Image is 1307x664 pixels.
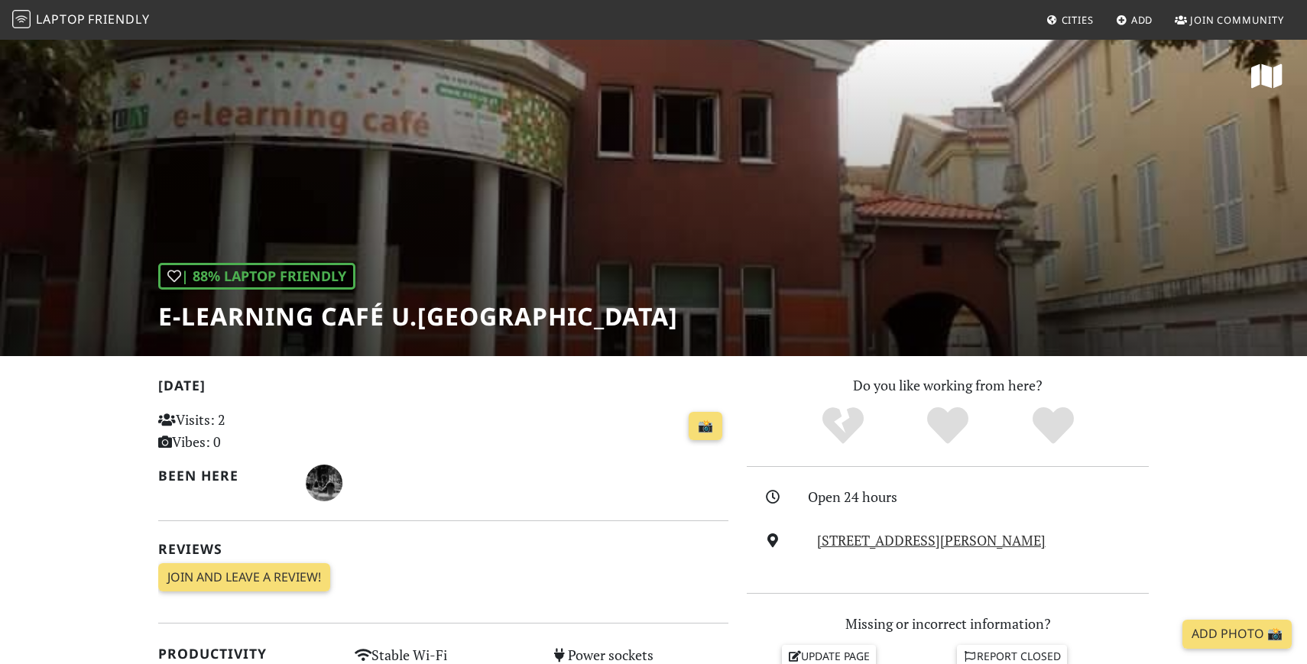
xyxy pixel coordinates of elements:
[1131,13,1153,27] span: Add
[158,302,678,331] h1: e-learning Café U.[GEOGRAPHIC_DATA]
[306,465,342,501] img: 1690-mariana.jpg
[895,405,1001,447] div: Yes
[1110,6,1159,34] a: Add
[158,409,336,453] p: Visits: 2 Vibes: 0
[88,11,149,28] span: Friendly
[158,541,728,557] h2: Reviews
[158,468,287,484] h2: Been here
[36,11,86,28] span: Laptop
[689,412,722,441] a: 📸
[158,646,336,662] h2: Productivity
[158,377,728,400] h2: [DATE]
[12,10,31,28] img: LaptopFriendly
[1190,13,1284,27] span: Join Community
[1001,405,1106,447] div: Definitely!
[12,7,150,34] a: LaptopFriendly LaptopFriendly
[158,563,330,592] a: Join and leave a review!
[790,405,896,447] div: No
[747,374,1149,397] p: Do you like working from here?
[1169,6,1290,34] a: Join Community
[158,263,355,290] div: | 88% Laptop Friendly
[747,613,1149,635] p: Missing or incorrect information?
[306,472,342,491] span: Mariana Gomes
[1182,620,1292,649] a: Add Photo 📸
[817,531,1046,549] a: [STREET_ADDRESS][PERSON_NAME]
[808,486,1158,508] div: Open 24 hours
[1040,6,1100,34] a: Cities
[1062,13,1094,27] span: Cities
